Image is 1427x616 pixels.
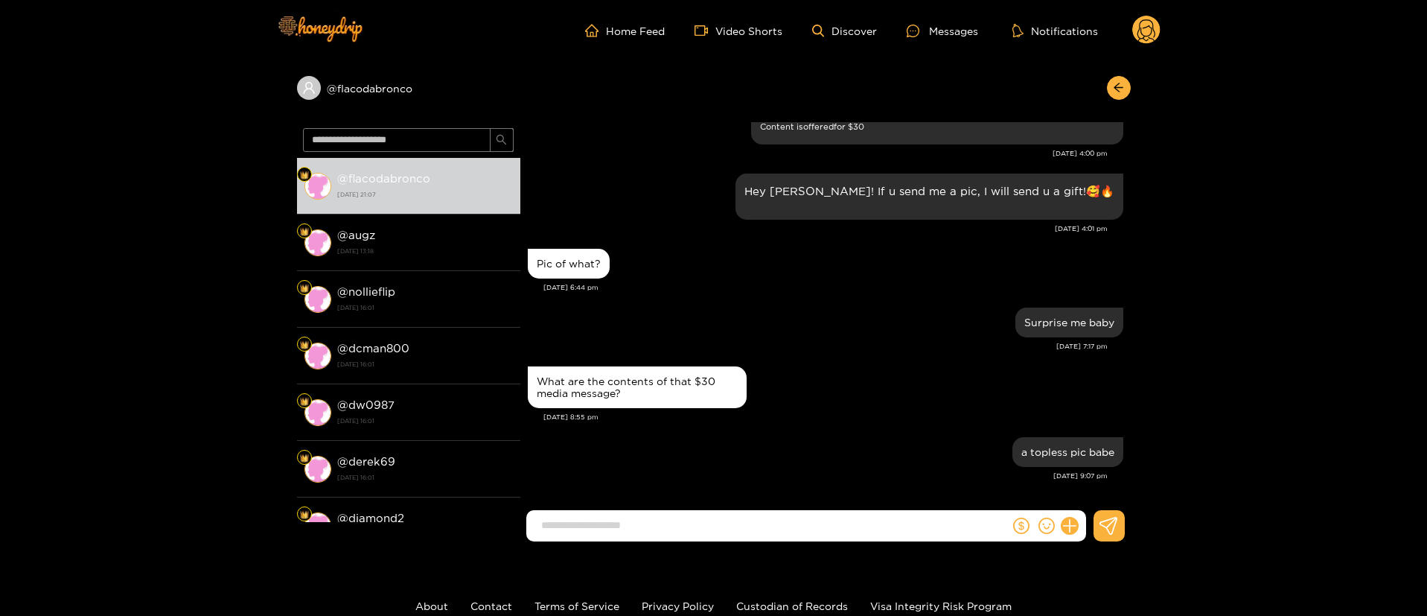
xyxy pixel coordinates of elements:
[300,171,309,180] img: Fan Level
[337,188,513,201] strong: [DATE] 21:07
[1113,82,1124,95] span: arrow-left
[304,173,331,200] img: conversation
[337,471,513,484] strong: [DATE] 16:01
[735,174,1123,220] div: Sep. 12, 4:01 pm
[297,76,520,100] div: @flacodabronco
[337,301,513,314] strong: [DATE] 16:01
[1038,518,1055,534] span: smile
[300,397,309,406] img: Fan Level
[337,342,409,355] strong: @ dcman800
[1008,23,1102,38] button: Notifications
[1013,518,1029,534] span: dollar
[537,375,738,399] div: What are the contents of that $30 media message?
[337,285,395,298] strong: @ nollieflip
[337,358,513,371] strong: [DATE] 16:01
[1107,76,1131,100] button: arrow-left
[302,81,316,95] span: user
[337,399,395,411] strong: @ dw0987
[543,282,1123,293] div: [DATE] 6:44 pm
[304,456,331,483] img: conversation
[528,249,610,279] div: Sep. 19, 6:44 pm
[744,182,1114,200] p: Hey [PERSON_NAME]! If u send me a pic, I will send u a gift!🥰🔥
[337,455,395,468] strong: @ derek69
[337,244,513,258] strong: [DATE] 13:18
[695,24,715,37] span: video-camera
[304,512,331,539] img: conversation
[528,471,1108,481] div: [DATE] 9:07 pm
[528,341,1108,352] div: [DATE] 7:17 pm
[760,118,1114,136] small: Content is offered for $ 30
[1012,437,1123,467] div: Oct. 1, 9:07 pm
[907,22,978,39] div: Messages
[300,454,309,463] img: Fan Level
[642,600,714,612] a: Privacy Policy
[304,286,331,313] img: conversation
[528,366,747,408] div: Oct. 1, 8:55 pm
[534,600,619,612] a: Terms of Service
[528,223,1108,234] div: [DATE] 4:01 pm
[300,227,309,236] img: Fan Level
[812,25,877,37] a: Discover
[496,134,507,147] span: search
[1024,317,1114,328] div: Surprise me baby
[337,229,375,241] strong: @ augz
[528,148,1108,159] div: [DATE] 4:00 pm
[1015,308,1123,337] div: Sep. 19, 7:17 pm
[585,24,665,37] a: Home Feed
[300,510,309,519] img: Fan Level
[695,24,782,37] a: Video Shorts
[304,399,331,426] img: conversation
[304,343,331,369] img: conversation
[537,258,601,270] div: Pic of what?
[1021,446,1114,458] div: a topless pic babe
[870,600,1012,612] a: Visa Integrity Risk Program
[337,414,513,428] strong: [DATE] 16:01
[585,24,606,37] span: home
[304,229,331,256] img: conversation
[337,512,404,524] strong: @ diamond2
[736,600,848,612] a: Custodian of Records
[470,600,512,612] a: Contact
[337,172,430,185] strong: @ flacodabronco
[490,128,514,152] button: search
[300,284,309,293] img: Fan Level
[415,600,448,612] a: About
[300,340,309,349] img: Fan Level
[1010,515,1032,537] button: dollar
[543,412,1123,422] div: [DATE] 8:55 pm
